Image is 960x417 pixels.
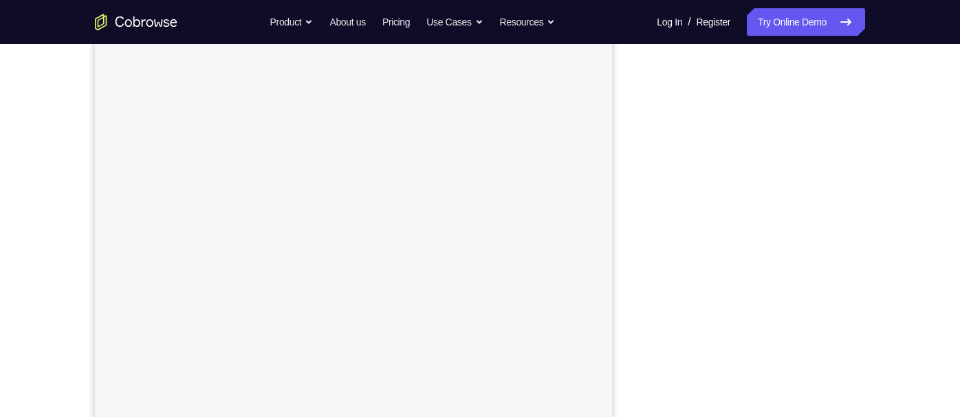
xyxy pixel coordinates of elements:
[688,14,690,30] span: /
[747,8,865,36] a: Try Online Demo
[657,8,682,36] a: Log In
[500,8,556,36] button: Resources
[426,8,483,36] button: Use Cases
[697,8,730,36] a: Register
[95,14,177,30] a: Go to the home page
[329,8,365,36] a: About us
[382,8,410,36] a: Pricing
[270,8,314,36] button: Product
